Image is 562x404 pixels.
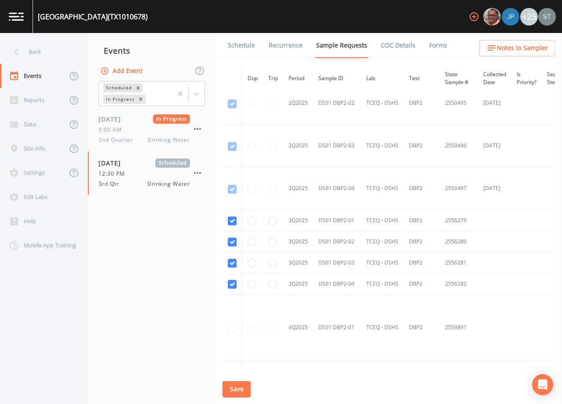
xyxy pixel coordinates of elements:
span: Drinking Water [147,180,190,188]
div: Mike Franklin [483,8,501,26]
td: 2556280 [440,231,478,252]
td: DBP2 [404,252,440,273]
th: Trip [263,65,283,92]
td: 2556279 [440,210,478,231]
span: [DATE] [99,158,127,168]
span: 3rd Qtr [99,180,124,188]
div: Scheduled [103,83,133,92]
td: [DATE] [478,167,511,210]
td: TCEQ - DSHS [361,167,404,210]
button: Add Event [99,63,146,79]
img: logo [9,12,24,21]
a: [DATE]In Progress9:00 AM2nd QuarterDrinking Water [88,107,215,151]
td: 2Q2025 [283,82,313,125]
div: Remove Scheduled [133,83,143,92]
td: TCEQ - DSHS [361,210,404,231]
th: Dup [242,65,263,92]
td: DBP2 [404,167,440,210]
td: DBP2 [404,273,440,294]
td: 3Q2025 [283,210,313,231]
a: Sample Requests [315,33,369,58]
th: State Sample # [440,65,478,92]
span: 2nd Quarter [99,136,139,144]
td: DS01 DBP2-03 [313,252,361,273]
button: Save [223,381,251,397]
td: DS01 DBP2-01 [313,294,361,361]
div: Joshua gere Paul [501,8,520,26]
img: 41241ef155101aa6d92a04480b0d0000 [502,8,519,26]
div: In Progress [103,95,136,104]
span: Notes to Sampler [497,43,548,54]
td: TCEQ - DSHS [361,231,404,252]
td: 2550497 [440,167,478,210]
th: Lab [361,65,404,92]
td: DBP2 [404,125,440,167]
span: Scheduled [155,158,190,168]
span: Drinking Water [147,136,190,144]
td: 2556282 [440,273,478,294]
td: TCEQ - DSHS [361,294,404,361]
div: Events [88,40,215,62]
div: [GEOGRAPHIC_DATA] (TX1010678) [38,11,148,22]
td: 2Q2025 [283,125,313,167]
td: DBP2 [404,294,440,361]
div: +25 [520,8,538,26]
td: 3Q2025 [283,231,313,252]
th: Collected Date [478,65,511,92]
span: In Progress [153,114,190,124]
td: DBP2 [404,231,440,252]
a: Forms [428,33,449,58]
a: Schedule [226,33,256,58]
span: [DATE] [99,114,127,124]
div: Open Intercom Messenger [532,374,553,395]
td: TCEQ - DSHS [361,273,404,294]
td: [DATE] [478,125,511,167]
a: [DATE]Scheduled12:30 PM3rd QtrDrinking Water [88,151,215,195]
td: 3Q2025 [283,273,313,294]
td: DS01 DBP2-04 [313,167,361,210]
td: TCEQ - DSHS [361,252,404,273]
td: DS01 DBP2-02 [313,82,361,125]
td: DS01 DBP2-04 [313,273,361,294]
div: Remove In Progress [136,95,146,104]
td: 2550496 [440,125,478,167]
td: 2550495 [440,82,478,125]
button: Notes to Sampler [479,40,555,56]
td: 2559891 [440,294,478,361]
td: 4Q2025 [283,294,313,361]
td: DBP2 [404,82,440,125]
td: [DATE] [478,82,511,125]
td: 2556281 [440,252,478,273]
img: cb9926319991c592eb2b4c75d39c237f [538,8,556,26]
td: DS01 DBP2-01 [313,210,361,231]
td: TCEQ - DSHS [361,82,404,125]
th: Sample ID [313,65,361,92]
span: 12:30 PM [99,170,130,178]
a: COC Details [380,33,417,58]
span: 9:00 AM [99,126,127,134]
th: Is Priority? [511,65,542,92]
th: Period [283,65,313,92]
td: TCEQ - DSHS [361,125,404,167]
td: DBP2 [404,210,440,231]
a: Recurrence [267,33,304,58]
img: e2d790fa78825a4bb76dcb6ab311d44c [483,8,501,26]
td: 3Q2025 [283,252,313,273]
th: Test [404,65,440,92]
td: DS01 DBP2-02 [313,231,361,252]
td: 2Q2025 [283,167,313,210]
td: DS01 DBP2-03 [313,125,361,167]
